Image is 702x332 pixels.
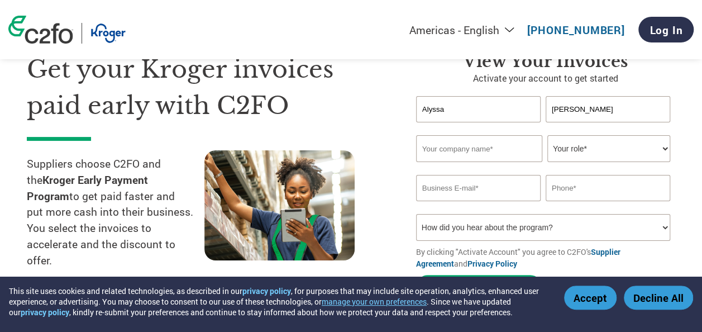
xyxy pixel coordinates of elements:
p: Activate your account to get started [416,72,675,85]
img: Kroger [90,23,126,44]
a: Log In [638,17,694,42]
button: manage your own preferences [322,296,427,307]
div: Invalid last name or last name is too long [546,124,670,131]
input: Invalid Email format [416,175,541,201]
input: Your company name* [416,135,542,162]
img: supply chain worker [204,150,355,260]
select: Title/Role [547,135,670,162]
button: Decline All [624,286,693,310]
p: By clicking "Activate Account" you agree to C2FO's and [416,246,675,269]
div: Inavlid Phone Number [546,202,670,210]
a: privacy policy [242,286,291,296]
a: [PHONE_NUMBER] [527,23,625,37]
p: Suppliers choose C2FO and the to get paid faster and put more cash into their business. You selec... [27,156,204,269]
h3: View Your Invoices [416,51,675,72]
button: Activate Account [416,275,542,298]
div: This site uses cookies and related technologies, as described in our , for purposes that may incl... [9,286,548,317]
div: Invalid first name or first name is too long [416,124,541,131]
input: Phone* [546,175,670,201]
input: Last Name* [546,96,670,122]
div: Invalid company name or company name is too long [416,163,670,170]
a: Privacy Policy [467,258,517,269]
a: privacy policy [21,307,69,317]
img: c2fo logo [8,16,73,44]
a: Supplier Agreement [416,246,620,269]
input: First Name* [416,96,541,122]
button: Accept [564,286,617,310]
h1: Get your Kroger invoices paid early with C2FO [27,51,383,124]
strong: Kroger Early Payment Program [27,173,148,203]
div: Inavlid Email Address [416,202,541,210]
